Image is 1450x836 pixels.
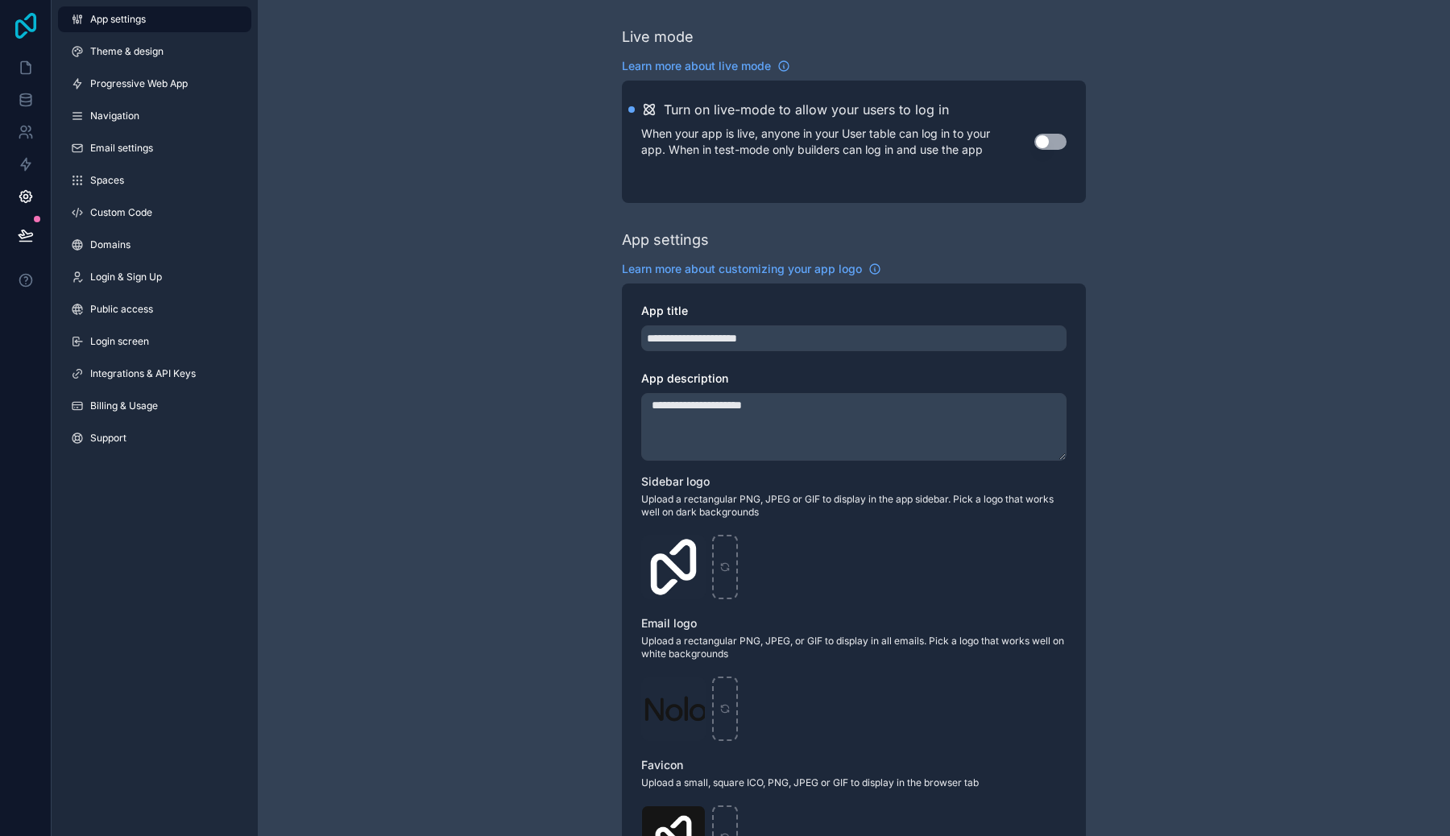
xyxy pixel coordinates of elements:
[641,616,697,630] span: Email logo
[641,474,710,488] span: Sidebar logo
[641,493,1067,519] span: Upload a rectangular PNG, JPEG or GIF to display in the app sidebar. Pick a logo that works well ...
[90,432,126,445] span: Support
[90,335,149,348] span: Login screen
[58,39,251,64] a: Theme & design
[90,13,146,26] span: App settings
[58,103,251,129] a: Navigation
[58,329,251,354] a: Login screen
[641,776,1067,789] span: Upload a small, square ICO, PNG, JPEG or GIF to display in the browser tab
[622,261,881,277] a: Learn more about customizing your app logo
[58,71,251,97] a: Progressive Web App
[664,100,949,119] h2: Turn on live-mode to allow your users to log in
[622,26,694,48] div: Live mode
[90,367,196,380] span: Integrations & API Keys
[641,635,1067,660] span: Upload a rectangular PNG, JPEG, or GIF to display in all emails. Pick a logo that works well on w...
[90,77,188,90] span: Progressive Web App
[90,238,130,251] span: Domains
[622,58,790,74] a: Learn more about live mode
[58,168,251,193] a: Spaces
[641,126,1034,158] p: When your app is live, anyone in your User table can log in to your app. When in test-mode only b...
[58,200,251,226] a: Custom Code
[622,58,771,74] span: Learn more about live mode
[58,6,251,32] a: App settings
[90,110,139,122] span: Navigation
[90,303,153,316] span: Public access
[90,399,158,412] span: Billing & Usage
[58,296,251,322] a: Public access
[622,261,862,277] span: Learn more about customizing your app logo
[90,45,164,58] span: Theme & design
[58,232,251,258] a: Domains
[90,142,153,155] span: Email settings
[641,758,683,772] span: Favicon
[641,371,728,385] span: App description
[58,264,251,290] a: Login & Sign Up
[58,361,251,387] a: Integrations & API Keys
[58,135,251,161] a: Email settings
[58,425,251,451] a: Support
[622,229,709,251] div: App settings
[90,206,152,219] span: Custom Code
[90,271,162,283] span: Login & Sign Up
[90,174,124,187] span: Spaces
[641,304,688,317] span: App title
[58,393,251,419] a: Billing & Usage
